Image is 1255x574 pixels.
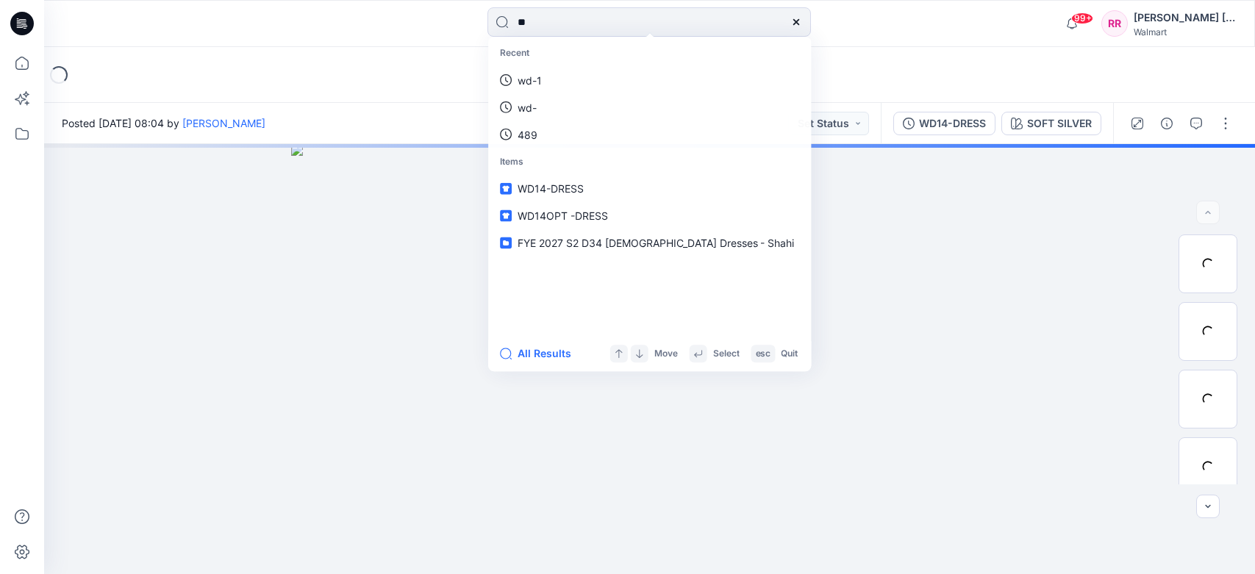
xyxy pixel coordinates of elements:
[491,175,808,202] a: WD14-DRESS
[919,115,986,132] div: WD14-DRESS
[500,345,581,362] button: All Results
[518,182,584,195] span: WD14-DRESS
[1155,112,1179,135] button: Details
[518,209,608,222] span: WD14OPT -DRESS
[893,112,995,135] button: WD14-DRESS
[713,346,740,362] p: Select
[1134,9,1237,26] div: [PERSON_NAME] [PERSON_NAME]
[491,93,808,121] a: wd-
[491,66,808,93] a: wd-1
[491,40,808,67] p: Recent
[491,229,808,256] a: FYE 2027 S2 D34 [DEMOGRAPHIC_DATA] Dresses - Shahi
[1027,115,1092,132] div: SOFT SILVER
[518,99,537,115] p: wd-
[781,346,798,362] p: Quit
[291,144,1008,574] img: eyJhbGciOiJIUzI1NiIsImtpZCI6IjAiLCJzbHQiOiJzZXMiLCJ0eXAiOiJKV1QifQ.eyJkYXRhIjp7InR5cGUiOiJzdG9yYW...
[1134,26,1237,37] div: Walmart
[1101,10,1128,37] div: RR
[654,346,678,362] p: Move
[518,237,794,249] span: FYE 2027 S2 D34 [DEMOGRAPHIC_DATA] Dresses - Shahi
[491,148,808,175] p: Items
[62,115,265,131] span: Posted [DATE] 08:04 by
[518,126,537,142] p: 489
[1071,12,1093,24] span: 99+
[491,202,808,229] a: WD14OPT -DRESS
[182,117,265,129] a: [PERSON_NAME]
[518,72,542,87] p: wd-1
[491,121,808,148] a: 489
[1001,112,1101,135] button: SOFT SILVER
[756,346,771,362] p: esc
